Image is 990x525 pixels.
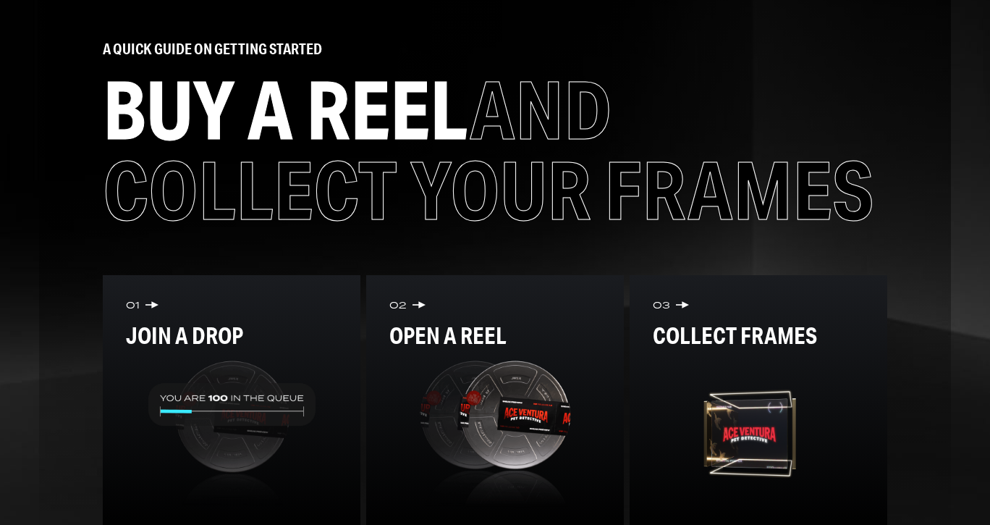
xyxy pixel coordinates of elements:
h1: BUY A REEL [103,70,887,230]
h4: OPEN A REEL [389,323,601,348]
p: O1 [126,298,140,311]
h4: COLLECT FRAMES [653,323,864,348]
img: flow-banner [389,359,601,508]
img: flow-banner [653,359,864,508]
img: flow-banner [126,359,337,508]
p: O2 [389,298,407,311]
p: O3 [653,298,670,311]
p: A QUICK GUIDE ON GETTING STARTED [103,40,887,58]
h4: JOIN A DROP [126,323,337,348]
span: AND COLLECT YOUR FRAMES [103,62,873,238]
